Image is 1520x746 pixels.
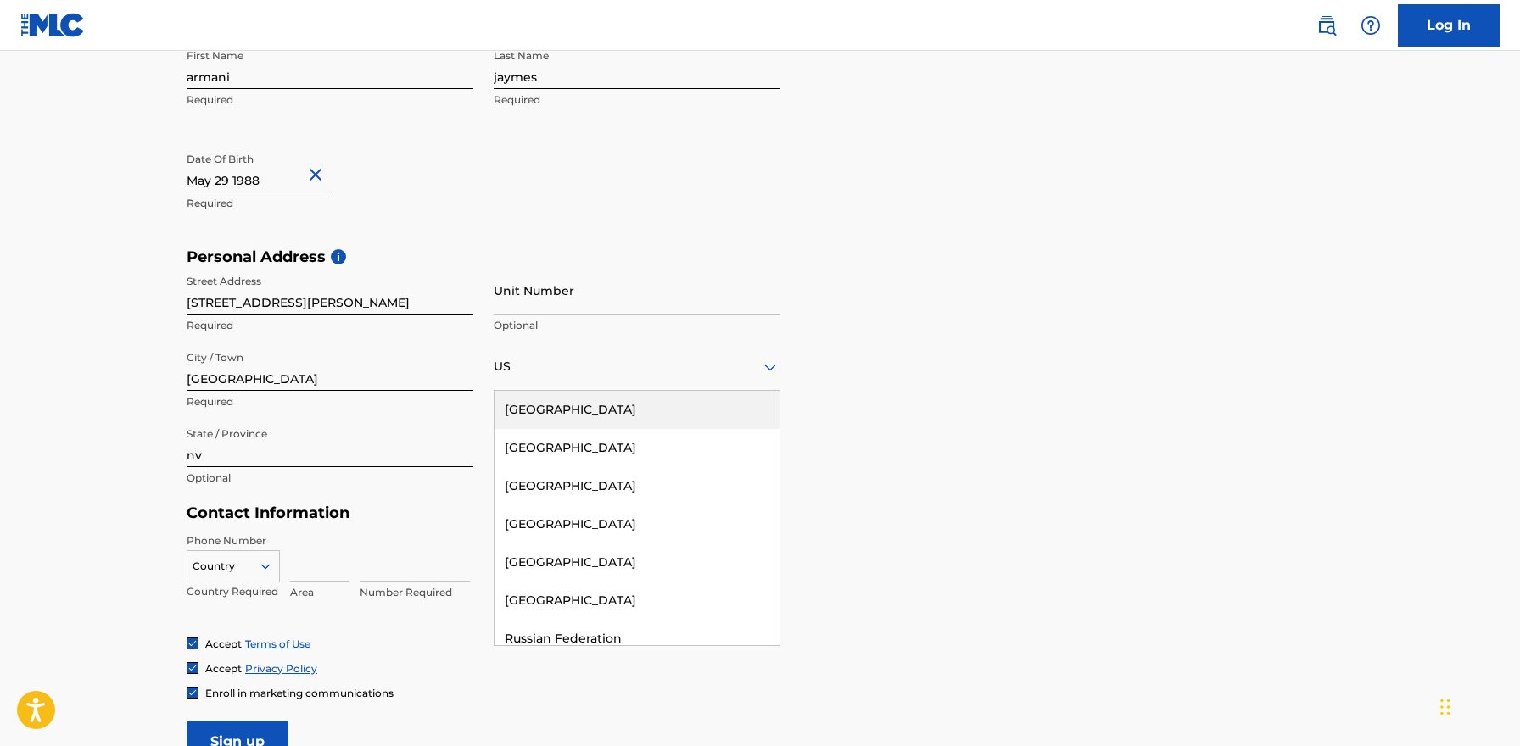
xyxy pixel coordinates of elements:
p: Required [494,92,780,108]
p: Area [290,585,349,600]
img: MLC Logo [20,13,86,37]
img: checkbox [187,663,198,673]
h5: Contact Information [187,504,780,523]
div: [GEOGRAPHIC_DATA] [495,582,780,620]
p: Required [187,394,473,409]
p: Country Required [187,584,280,599]
div: [GEOGRAPHIC_DATA] [495,429,780,467]
div: [GEOGRAPHIC_DATA] [495,467,780,505]
div: Help [1354,8,1388,42]
span: i [331,249,346,264]
p: Number Required [360,585,470,600]
div: [GEOGRAPHIC_DATA] [495,543,780,582]
img: search [1316,15,1337,36]
p: Required [187,196,473,211]
span: Accept [205,662,242,675]
iframe: Chat Widget [1435,665,1520,746]
a: Privacy Policy [245,662,317,675]
p: Required [187,318,473,333]
div: Russian Federation [495,620,780,658]
img: checkbox [187,638,198,649]
p: Required [187,92,473,108]
p: Optional [187,470,473,486]
button: Close [305,149,331,201]
h5: Personal Address [187,248,1333,267]
div: [GEOGRAPHIC_DATA] [495,505,780,543]
img: help [1361,15,1381,36]
a: Terms of Use [245,637,310,650]
a: Public Search [1310,8,1344,42]
a: Log In [1398,4,1500,47]
span: Enroll in marketing communications [205,687,394,699]
img: checkbox [187,688,198,698]
span: Accept [205,637,242,650]
p: Optional [494,318,780,333]
div: [GEOGRAPHIC_DATA] [495,391,780,429]
div: Drag [1440,682,1450,732]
